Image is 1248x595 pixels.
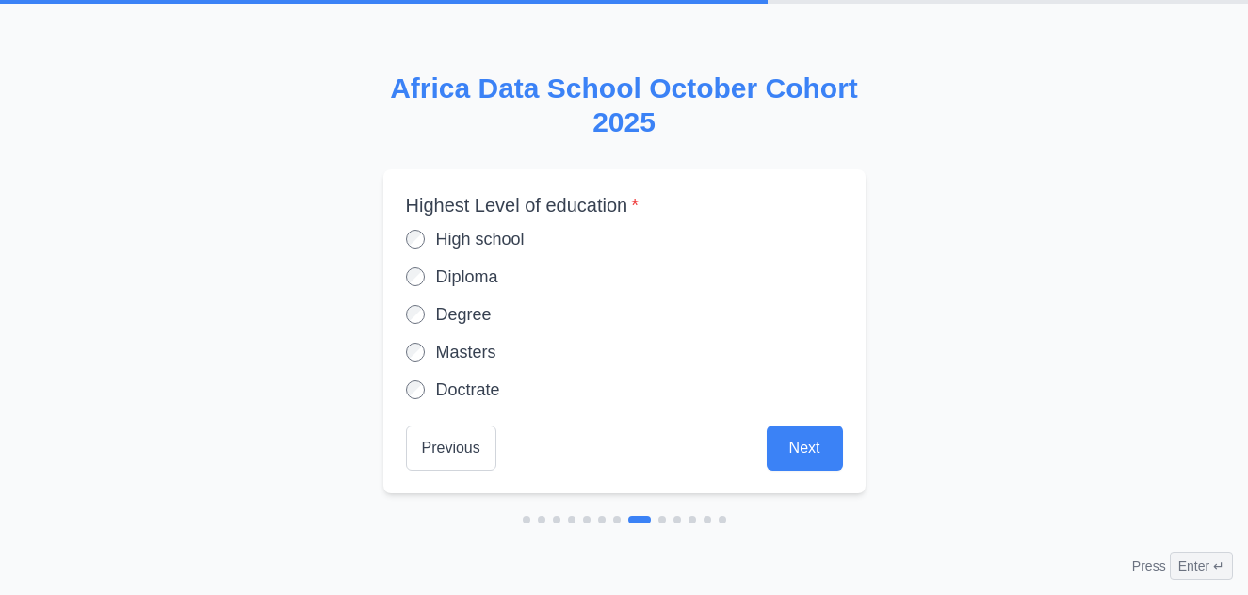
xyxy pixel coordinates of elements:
[436,339,496,365] label: Masters
[383,72,866,139] h2: Africa Data School October Cohort 2025
[436,377,500,403] label: Doctrate
[406,426,496,471] button: Previous
[767,426,843,471] button: Next
[436,226,525,252] label: High school
[1132,552,1233,580] div: Press
[1170,552,1233,580] span: Enter ↵
[436,264,498,290] label: Diploma
[406,192,843,218] label: Highest Level of education
[436,301,492,328] label: Degree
